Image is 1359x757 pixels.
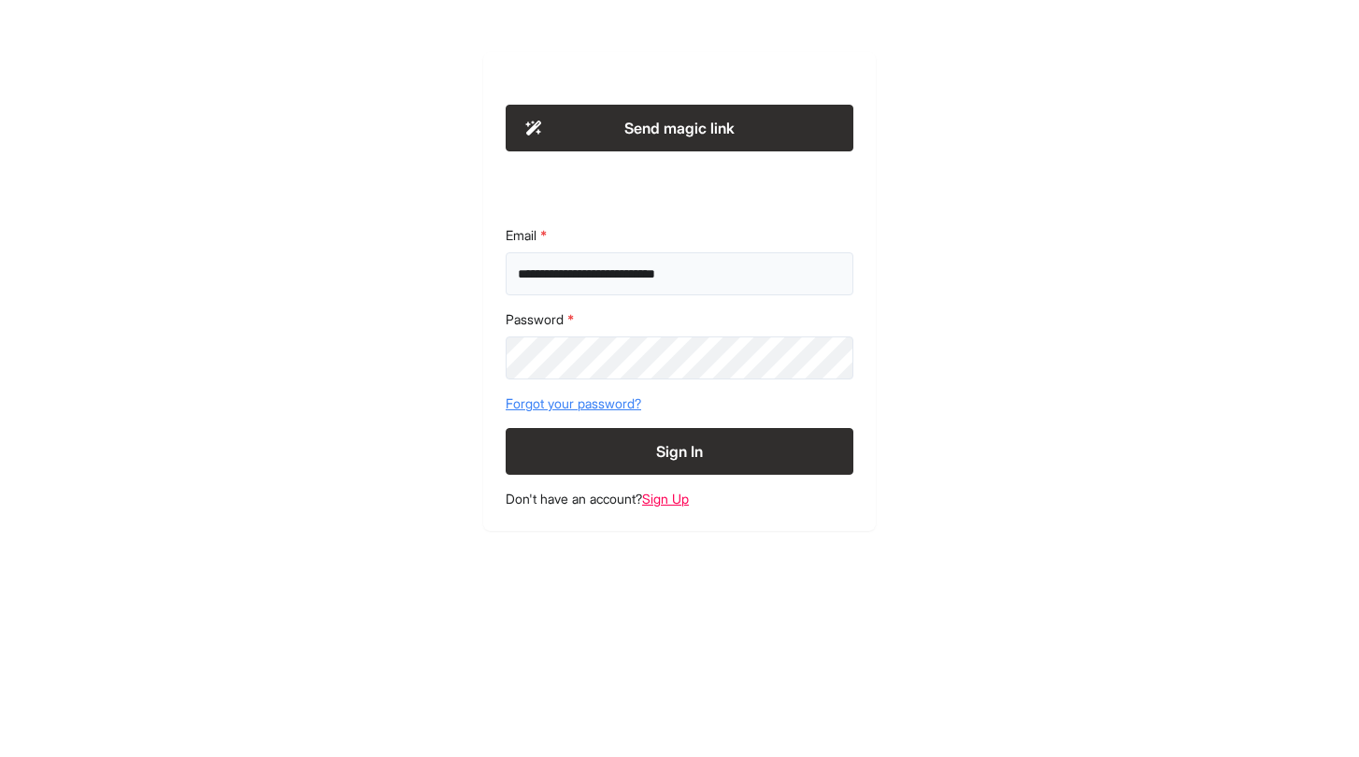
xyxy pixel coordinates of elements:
[506,394,853,413] a: Forgot your password?
[506,310,853,329] label: Password
[506,490,853,508] footer: Don't have an account?
[506,226,853,245] label: Email
[506,105,853,151] button: Send magic link
[642,491,689,507] a: Sign Up
[506,428,853,475] button: Sign In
